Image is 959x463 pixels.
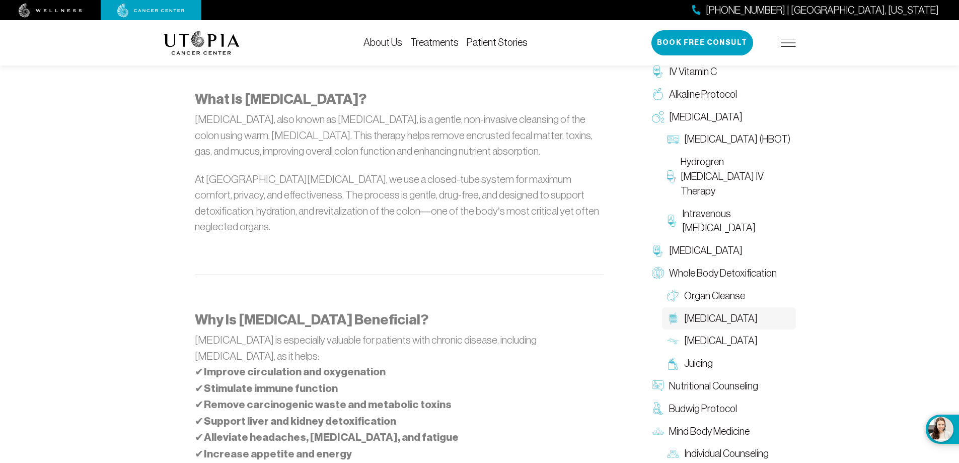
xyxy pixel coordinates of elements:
img: Juicing [667,358,679,370]
span: Mind Body Medicine [669,424,750,439]
a: IV Vitamin C [647,60,796,83]
p: [MEDICAL_DATA], also known as [MEDICAL_DATA], is a gentle, non-invasive cleansing of the colon us... [195,111,604,159]
span: [MEDICAL_DATA] [669,243,743,258]
button: Book Free Consult [651,30,753,55]
span: [MEDICAL_DATA] (HBOT) [684,132,790,147]
span: Individual Counseling [684,446,769,461]
strong: What Is [MEDICAL_DATA]? [195,91,366,107]
img: wellness [19,4,82,18]
span: IV Vitamin C [669,64,717,79]
a: Organ Cleanse [662,285,796,307]
span: Organ Cleanse [684,289,745,303]
img: Hydrogren Peroxide IV Therapy [667,170,676,182]
a: Juicing [662,352,796,375]
img: Chelation Therapy [652,245,664,257]
img: Alkaline Protocol [652,88,664,100]
a: [MEDICAL_DATA] [647,106,796,128]
a: [MEDICAL_DATA] [647,239,796,262]
span: Whole Body Detoxification [669,266,777,281]
a: Intravenous [MEDICAL_DATA] [662,203,796,240]
strong: Remove carcinogenic waste and metabolic toxins [204,398,452,411]
img: Hyperbaric Oxygen Therapy (HBOT) [667,134,679,146]
img: Mind Body Medicine [652,425,664,437]
a: Nutritional Counseling [647,375,796,398]
a: Treatments [410,37,459,48]
span: Hydrogren [MEDICAL_DATA] IV Therapy [681,155,791,198]
a: Hydrogren [MEDICAL_DATA] IV Therapy [662,151,796,202]
span: Juicing [684,356,713,371]
a: Alkaline Protocol [647,83,796,106]
strong: Alleviate headaches, [MEDICAL_DATA], and fatigue [204,431,459,444]
a: [MEDICAL_DATA] [662,307,796,330]
img: logo [164,31,240,55]
span: Alkaline Protocol [669,87,737,102]
span: [MEDICAL_DATA] [684,311,758,326]
span: Nutritional Counseling [669,379,758,393]
img: Individual Counseling [667,448,679,460]
a: [MEDICAL_DATA] [662,329,796,352]
a: Mind Body Medicine [647,420,796,443]
strong: Increase appetite and energy [204,447,352,460]
img: Budwig Protocol [652,403,664,415]
img: Whole Body Detoxification [652,267,664,279]
p: [MEDICAL_DATA] is especially valuable for patients with chronic disease, including [MEDICAL_DATA]... [195,332,604,462]
img: Colon Therapy [667,312,679,324]
a: Patient Stories [467,37,528,48]
img: Organ Cleanse [667,290,679,302]
strong: Stimulate immune function [204,382,338,395]
img: Intravenous Ozone Therapy [667,215,678,227]
a: [MEDICAL_DATA] (HBOT) [662,128,796,151]
span: Intravenous [MEDICAL_DATA] [682,207,790,236]
strong: Improve circulation and oxygenation [204,365,386,378]
p: At [GEOGRAPHIC_DATA][MEDICAL_DATA], we use a closed-tube system for maximum comfort, privacy, and... [195,171,604,235]
strong: Support liver and kidney detoxification [204,415,396,428]
img: cancer center [117,4,185,18]
strong: Why Is [MEDICAL_DATA] Beneficial? [195,311,428,328]
span: [MEDICAL_DATA] [684,334,758,348]
img: Oxygen Therapy [652,111,664,123]
span: [MEDICAL_DATA] [669,110,743,124]
img: IV Vitamin C [652,65,664,78]
img: Nutritional Counseling [652,380,664,392]
img: Lymphatic Massage [667,335,679,347]
img: icon-hamburger [781,39,796,47]
span: Budwig Protocol [669,402,737,416]
span: [PHONE_NUMBER] | [GEOGRAPHIC_DATA], [US_STATE] [706,3,939,18]
a: Budwig Protocol [647,398,796,420]
a: Whole Body Detoxification [647,262,796,285]
a: About Us [363,37,402,48]
a: [PHONE_NUMBER] | [GEOGRAPHIC_DATA], [US_STATE] [692,3,939,18]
